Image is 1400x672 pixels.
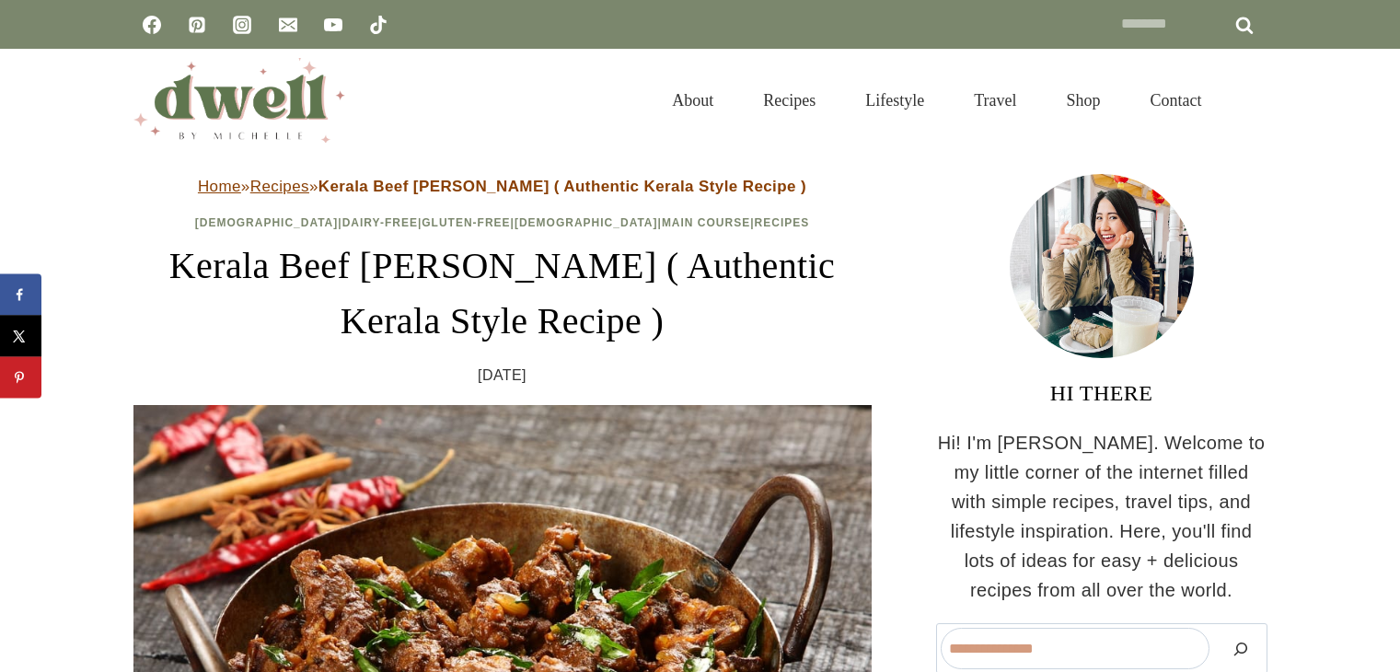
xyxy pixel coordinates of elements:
[318,178,806,195] strong: Kerala Beef [PERSON_NAME] ( Authentic Kerala Style Recipe )
[1219,628,1263,669] button: Search
[738,71,840,131] a: Recipes
[936,428,1267,605] p: Hi! I'm [PERSON_NAME]. Welcome to my little corner of the internet filled with simple recipes, tr...
[250,178,309,195] a: Recipes
[133,6,170,43] a: Facebook
[133,238,872,349] h1: Kerala Beef [PERSON_NAME] ( Authentic Kerala Style Recipe )
[949,71,1041,131] a: Travel
[179,6,215,43] a: Pinterest
[647,71,1226,131] nav: Primary Navigation
[515,216,658,229] a: [DEMOGRAPHIC_DATA]
[478,364,526,388] time: [DATE]
[360,6,397,43] a: TikTok
[662,216,750,229] a: Main Course
[195,216,339,229] a: [DEMOGRAPHIC_DATA]
[647,71,738,131] a: About
[1236,85,1267,116] button: View Search Form
[198,178,806,195] span: » »
[936,377,1267,410] h3: HI THERE
[270,6,307,43] a: Email
[195,216,810,229] span: | | | | |
[133,58,345,143] img: DWELL by michelle
[342,216,418,229] a: Dairy-Free
[755,216,810,229] a: Recipes
[198,178,241,195] a: Home
[1041,71,1125,131] a: Shop
[1126,71,1227,131] a: Contact
[840,71,949,131] a: Lifestyle
[422,216,510,229] a: Gluten-Free
[315,6,352,43] a: YouTube
[224,6,260,43] a: Instagram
